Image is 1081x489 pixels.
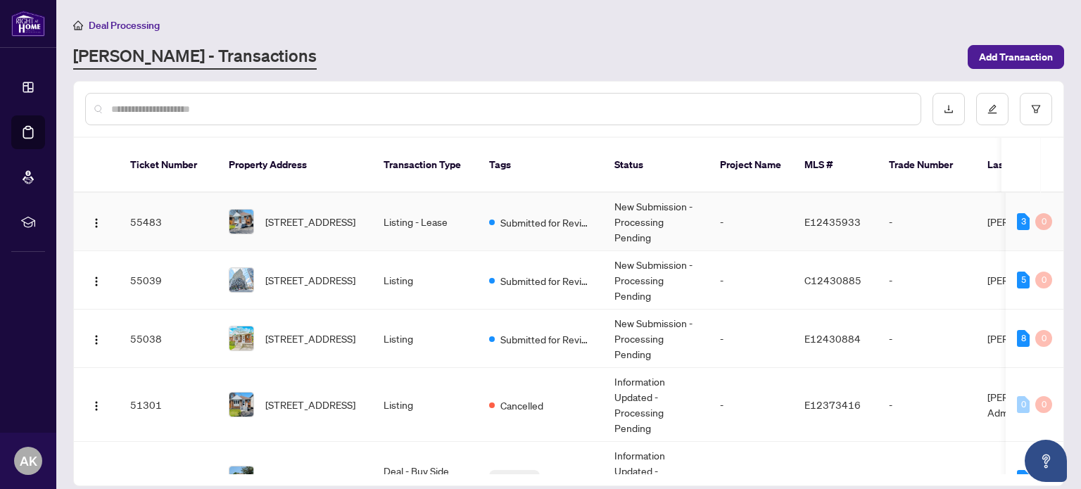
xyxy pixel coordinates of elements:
span: Cancelled [500,398,543,413]
td: Listing - Lease [372,193,478,251]
img: Logo [91,217,102,229]
span: Deal Processing [89,19,160,32]
div: 0 [1017,396,1030,413]
div: 5 [1017,272,1030,288]
span: 2 Tags [495,470,524,486]
td: - [709,310,793,368]
span: download [944,104,954,114]
td: New Submission - Processing Pending [603,310,709,368]
span: Submitted for Review [500,331,592,347]
div: 12 [1017,470,1030,487]
th: Project Name [709,138,793,193]
button: filter [1020,93,1052,125]
td: - [709,368,793,442]
img: thumbnail-img [229,393,253,417]
td: Listing [372,310,478,368]
td: - [878,193,976,251]
img: thumbnail-img [229,210,253,234]
td: 55038 [119,310,217,368]
span: filter [1031,104,1041,114]
th: Trade Number [878,138,976,193]
div: 0 [1035,213,1052,230]
span: [STREET_ADDRESS] [265,331,355,346]
td: Listing [372,251,478,310]
td: - [878,310,976,368]
td: Listing [372,368,478,442]
td: - [878,368,976,442]
img: thumbnail-img [229,268,253,292]
span: home [73,20,83,30]
td: - [709,193,793,251]
button: Logo [85,210,108,233]
span: [STREET_ADDRESS] [265,272,355,288]
button: Open asap [1025,440,1067,482]
img: Logo [91,400,102,412]
button: Logo [85,327,108,350]
div: 0 [1035,272,1052,288]
div: 0 [1035,330,1052,347]
th: Transaction Type [372,138,478,193]
button: Logo [85,393,108,416]
td: - [709,251,793,310]
div: 3 [1017,213,1030,230]
span: E12373416 [804,398,861,411]
img: thumbnail-img [229,326,253,350]
td: - [878,251,976,310]
span: Add Transaction [979,46,1053,68]
span: AK [20,451,37,471]
div: 0 [1035,396,1052,413]
td: New Submission - Processing Pending [603,193,709,251]
td: Information Updated - Processing Pending [603,368,709,442]
button: download [933,93,965,125]
th: Property Address [217,138,372,193]
span: E12355583 [804,472,861,485]
span: [STREET_ADDRESS] [265,214,355,229]
td: New Submission - Processing Pending [603,251,709,310]
span: E12435933 [804,215,861,228]
th: Ticket Number [119,138,217,193]
td: 55039 [119,251,217,310]
span: C12430885 [804,274,861,286]
span: Submitted for Review [500,215,592,230]
span: [STREET_ADDRESS] [265,397,355,412]
th: MLS # [793,138,878,193]
button: edit [976,93,1009,125]
button: Add Transaction [968,45,1064,69]
a: [PERSON_NAME] - Transactions [73,44,317,70]
img: Logo [91,276,102,287]
span: [STREET_ADDRESS] [265,471,355,486]
div: 8 [1017,330,1030,347]
span: edit [987,104,997,114]
span: E12430884 [804,332,861,345]
span: Submitted for Review [500,273,592,288]
img: Logo [91,334,102,345]
th: Status [603,138,709,193]
button: Logo [85,269,108,291]
th: Tags [478,138,603,193]
img: logo [11,11,45,37]
td: 55483 [119,193,217,251]
td: 51301 [119,368,217,442]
